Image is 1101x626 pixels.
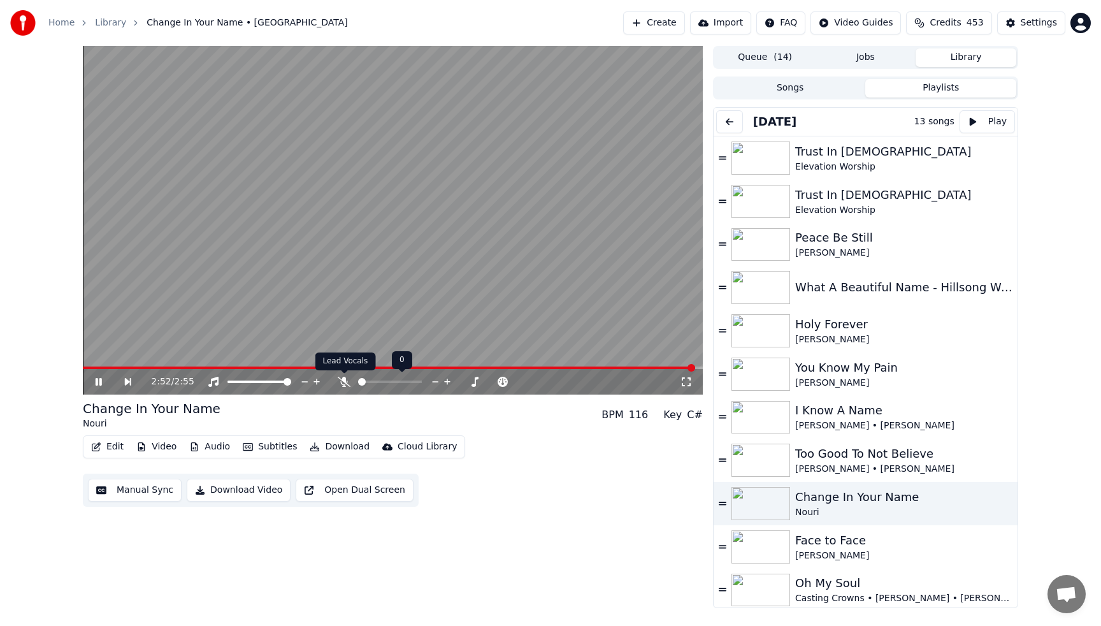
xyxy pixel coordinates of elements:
div: Lead Vocals [315,353,376,370]
div: Cloud Library [398,440,457,453]
button: Manual Sync [88,479,182,502]
div: [PERSON_NAME] • [PERSON_NAME] [795,419,1012,432]
span: ( 14 ) [774,51,792,64]
div: Elevation Worship [795,161,1012,173]
button: Download [305,438,375,456]
div: Nouri [795,506,1012,519]
div: What A Beautiful Name - Hillsong Worship [795,279,1012,296]
div: You Know My Pain [795,359,1012,377]
button: Queue [715,48,816,67]
span: Credits [930,17,961,29]
div: 13 songs [914,115,954,128]
button: Library [916,48,1016,67]
div: Elevation Worship [795,204,1012,217]
button: FAQ [756,11,805,34]
div: Change In Your Name [795,488,1012,506]
div: Trust In [DEMOGRAPHIC_DATA] [795,186,1012,204]
div: Settings [1021,17,1057,29]
button: Import [690,11,751,34]
span: 2:52 [151,375,171,388]
div: Peace Be Still [795,229,1012,247]
span: Change In Your Name • [GEOGRAPHIC_DATA] [147,17,347,29]
div: Trust In [DEMOGRAPHIC_DATA] [795,143,1012,161]
button: Edit [86,438,129,456]
div: [PERSON_NAME] • [PERSON_NAME] [795,463,1012,476]
div: Open chat [1047,575,1086,613]
div: Holy Forever [795,316,1012,333]
a: Library [95,17,126,29]
div: Key [663,407,682,423]
button: Songs [715,79,866,98]
div: Oh My Soul [795,574,1012,592]
div: Face to Face [795,532,1012,550]
button: Video Guides [810,11,901,34]
button: Playlists [865,79,1016,98]
button: Open Dual Screen [296,479,414,502]
div: Change In Your Name [83,400,220,418]
button: [DATE] [748,113,802,131]
button: Subtitles [238,438,302,456]
div: [PERSON_NAME] [795,550,1012,562]
div: I Know A Name [795,402,1012,419]
button: Audio [184,438,235,456]
nav: breadcrumb [48,17,348,29]
img: youka [10,10,36,36]
div: [PERSON_NAME] [795,247,1012,259]
button: Video [131,438,182,456]
button: Credits453 [906,11,991,34]
div: [PERSON_NAME] [795,377,1012,389]
div: Too Good To Not Believe [795,445,1012,463]
button: Download Video [187,479,291,502]
span: 453 [967,17,984,29]
a: Home [48,17,75,29]
button: Play [960,110,1015,133]
button: Jobs [816,48,916,67]
div: / [151,375,182,388]
div: BPM [601,407,623,423]
div: C# [687,407,703,423]
div: 116 [629,407,649,423]
div: 0 [392,351,412,369]
button: Create [623,11,685,34]
div: Nouri [83,418,220,430]
div: Casting Crowns • [PERSON_NAME] • [PERSON_NAME] [795,592,1012,605]
div: [PERSON_NAME] [795,333,1012,346]
span: 2:55 [174,375,194,388]
button: Settings [997,11,1065,34]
